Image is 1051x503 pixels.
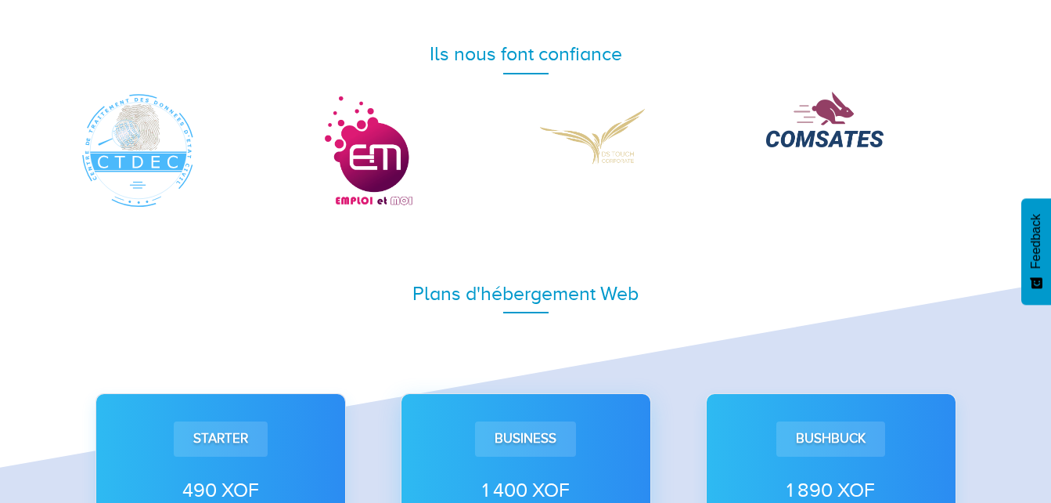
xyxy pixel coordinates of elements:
img: CTDEC [80,92,197,209]
div: Starter [174,422,268,456]
div: Bushbuck [776,422,885,456]
button: Feedback - Afficher l’enquête [1021,198,1051,305]
div: Ils nous font confiance [80,40,972,68]
img: COMSATES [766,92,884,147]
span: Feedback [1029,214,1043,269]
iframe: Drift Widget Chat Controller [973,425,1032,484]
div: Business [475,422,576,456]
img: DS Corporate [538,92,655,180]
img: Emploi et Moi [308,92,426,209]
div: Plans d'hébergement Web [80,280,972,308]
